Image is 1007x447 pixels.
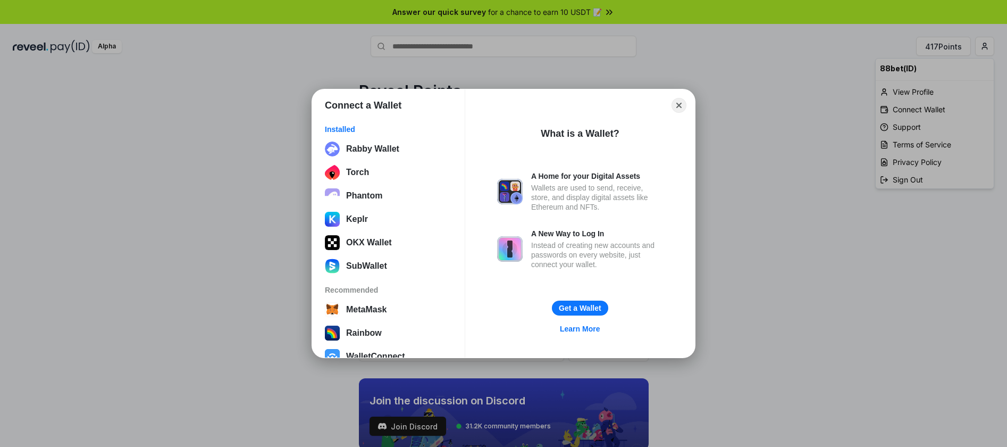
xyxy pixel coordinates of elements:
img: epq2vO3P5aLWl15yRS7Q49p1fHTx2Sgh99jU3kfXv7cnPATIVQHAx5oQs66JWv3SWEjHOsb3kKgmE5WNBxBId7C8gm8wEgOvz... [325,188,340,203]
div: Installed [325,125,452,134]
button: OKX Wallet [322,232,455,253]
div: Learn More [560,324,600,334]
div: Instead of creating new accounts and passwords on every website, just connect your wallet. [531,241,663,269]
button: SubWallet [322,255,455,277]
div: A Home for your Digital Assets [531,171,663,181]
div: MetaMask [346,305,387,314]
img: BiCL++EHEPACxyx0zMABgP8HBSDUUxAypMYAAAAASUVORK5CYII= [325,165,340,180]
img: svg+xml,%3Csvg%20width%3D%22120%22%20height%3D%22120%22%20viewBox%3D%220%200%20120%20120%22%20fil... [325,326,340,341]
div: Rainbow [346,328,382,338]
button: Rabby Wallet [322,138,455,160]
button: Get a Wallet [552,301,608,316]
button: Phantom [322,185,455,206]
img: svg+xml,%3Csvg%20xmlns%3D%22http%3A%2F%2Fwww.w3.org%2F2000%2Fsvg%22%20fill%3D%22none%22%20viewBox... [497,179,523,204]
div: Torch [346,168,369,177]
img: svg+xml;base64,PHN2ZyB3aWR0aD0iMzIiIGhlaWdodD0iMzIiIHZpZXdCb3g9IjAgMCAzMiAzMiIgZmlsbD0ibm9uZSIgeG... [325,142,340,156]
div: Recommended [325,285,452,295]
img: ByMCUfJCc2WaAAAAAElFTkSuQmCC [325,212,340,227]
div: Rabby Wallet [346,144,399,154]
div: Keplr [346,214,368,224]
div: A New Way to Log In [531,229,663,238]
button: WalletConnect [322,346,455,367]
img: svg+xml,%3Csvg%20xmlns%3D%22http%3A%2F%2Fwww.w3.org%2F2000%2Fsvg%22%20fill%3D%22none%22%20viewBox... [497,236,523,262]
button: Torch [322,162,455,183]
button: Keplr [322,209,455,230]
button: Rainbow [322,322,455,344]
div: WalletConnect [346,352,405,361]
a: Learn More [553,322,606,336]
img: 5VZ71FV6L7PA3gg3tXrdQ+DgLhC+75Wq3no69P3MC0NFQpx2lL04Ql9gHK1bRDjsSBIvScBnDTk1WrlGIZBorIDEYJj+rhdgn... [325,235,340,250]
button: Close [672,98,686,113]
div: What is a Wallet? [541,127,619,140]
div: OKX Wallet [346,238,392,247]
div: Phantom [346,191,382,201]
button: MetaMask [322,299,455,320]
h1: Connect a Wallet [325,99,401,112]
div: SubWallet [346,261,387,271]
img: svg+xml,%3Csvg%20width%3D%2228%22%20height%3D%2228%22%20viewBox%3D%220%200%2028%2028%22%20fill%3D... [325,302,340,317]
div: Wallets are used to send, receive, store, and display digital assets like Ethereum and NFTs. [531,183,663,212]
img: svg+xml;base64,PHN2ZyB3aWR0aD0iMTYwIiBoZWlnaHQ9IjE2MCIgZmlsbD0ibm9uZSIgeG1sbnM9Imh0dHA6Ly93d3cudz... [325,259,340,274]
img: svg+xml,%3Csvg%20width%3D%2228%22%20height%3D%2228%22%20viewBox%3D%220%200%2028%2028%22%20fill%3D... [325,349,340,364]
div: Get a Wallet [559,303,601,313]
